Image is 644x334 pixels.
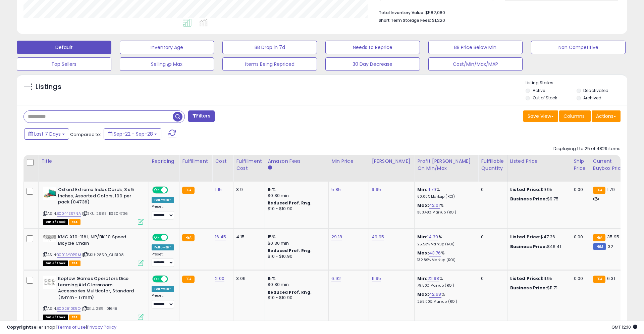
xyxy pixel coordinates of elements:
div: $11.71 [510,285,566,291]
button: Cost/Min/Max/MAP [428,57,523,71]
p: 132.89% Markup (ROI) [417,258,473,263]
a: 11.79 [427,186,436,193]
p: 25.53% Markup (ROI) [417,242,473,247]
span: Compared to: [70,131,101,138]
div: 15% [268,234,323,240]
span: Last 7 Days [34,131,61,137]
span: Columns [563,113,585,120]
span: OFF [167,235,178,240]
div: Listed Price [510,158,568,165]
a: 2.00 [215,275,224,282]
b: Max: [417,291,429,297]
small: FBA [182,234,195,241]
span: | SKU: 2859_CH3108 [82,252,124,257]
div: $46.41 [510,244,566,250]
div: 4.15 [236,234,260,240]
a: 42.68 [429,291,441,298]
button: Items Being Repriced [222,57,317,71]
div: [PERSON_NAME] [372,158,412,165]
b: Business Price: [510,196,547,202]
a: 29.18 [331,234,342,240]
span: All listings that are currently out of stock and unavailable for purchase on Amazon [43,219,68,225]
span: ON [153,235,161,240]
span: Sep-22 - Sep-28 [114,131,153,137]
button: Inventory Age [120,41,214,54]
b: Max: [417,202,429,208]
b: Min: [417,275,427,282]
b: Reduced Prof. Rng. [268,200,312,206]
b: Short Term Storage Fees: [379,17,431,23]
span: FBA [69,260,80,266]
div: $47.36 [510,234,566,240]
div: 0.00 [574,276,585,282]
div: Min Price [331,158,366,165]
small: Amazon Fees. [268,165,272,171]
b: Listed Price: [510,234,541,240]
span: | SKU: 289_01648 [82,306,118,311]
span: 1.79 [607,186,615,193]
button: Default [17,41,111,54]
span: OFF [167,276,178,282]
button: BB Drop in 7d [222,41,317,54]
a: 42.01 [429,202,440,209]
span: All listings that are currently out of stock and unavailable for purchase on Amazon [43,260,68,266]
div: Displaying 1 to 25 of 4829 items [553,146,621,152]
li: $582,080 [379,8,615,16]
b: Total Inventory Value: [379,10,424,15]
span: 35.95 [607,234,619,240]
img: 31G1CPMACAL._SL40_.jpg [43,276,56,289]
span: $1,220 [432,17,445,23]
div: 0.00 [574,187,585,193]
b: Max: [417,250,429,256]
div: % [417,202,473,215]
span: 6.31 [607,275,615,282]
label: Out of Stock [533,95,557,101]
label: Deactivated [583,88,608,93]
a: B0044S97NA [57,211,81,217]
strong: Copyright [7,324,31,330]
div: % [417,234,473,246]
h5: Listings [36,82,61,92]
a: 43.76 [429,250,441,256]
button: 30 Day Decrease [325,57,420,71]
div: % [417,291,473,304]
div: $10 - $10.90 [268,295,323,301]
button: BB Price Below Min [428,41,523,54]
div: ASIN: [43,234,144,265]
b: Listed Price: [510,275,541,282]
div: Current Buybox Price [593,158,628,172]
div: Preset: [152,293,174,308]
div: 3.06 [236,276,260,282]
div: seller snap | | [7,324,116,331]
div: Repricing [152,158,176,165]
p: 255.00% Markup (ROI) [417,299,473,304]
span: 32 [608,243,613,250]
div: $11.95 [510,276,566,282]
span: 2025-10-6 12:10 GMT [611,324,637,330]
small: FBA [593,276,605,283]
button: Non Competitive [531,41,626,54]
th: The percentage added to the cost of goods (COGS) that forms the calculator for Min & Max prices. [415,155,478,182]
button: Actions [592,110,621,122]
div: % [417,250,473,263]
button: Top Sellers [17,57,111,71]
button: Sep-22 - Sep-28 [104,128,161,140]
b: Listed Price: [510,186,541,193]
b: Business Price: [510,243,547,250]
small: FBM [593,243,606,250]
div: 15% [268,187,323,193]
small: FBA [182,187,195,194]
a: 11.95 [372,275,381,282]
span: ON [153,187,161,193]
div: $0.30 min [268,240,323,246]
button: Columns [559,110,591,122]
div: 0 [481,276,502,282]
div: $0.30 min [268,282,323,288]
b: Business Price: [510,285,547,291]
div: Fulfillable Quantity [481,158,504,172]
span: OFF [167,187,178,193]
a: 49.95 [372,234,384,240]
span: ON [153,276,161,282]
b: Koplow Games Operators Dice Learning Aid Classroom Accessories Multicolor, Standard (15mm - 17mm) [58,276,140,302]
img: 41-Lt+9Es6L._SL40_.jpg [43,187,56,200]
